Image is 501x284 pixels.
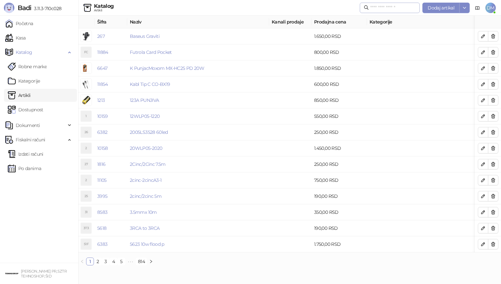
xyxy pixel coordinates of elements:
[97,97,105,103] a: 1213
[8,74,40,87] a: Kategorije
[311,76,367,92] td: 600,00 RSD
[102,258,110,265] li: 3
[136,258,147,265] a: 814
[147,258,155,265] button: right
[97,129,107,135] a: 6382
[16,119,40,132] span: Dokumenti
[269,16,311,28] th: Kanali prodaje
[127,156,269,172] td: 2Cinc/2Cinc 7.5m
[311,28,367,44] td: 1.650,00 RSD
[16,46,32,59] span: Katalog
[149,260,153,263] span: right
[97,145,108,151] a: 10158
[130,81,170,87] a: Kabl Tip C CO-BX19
[78,258,86,265] button: left
[97,33,105,39] a: 267
[130,49,172,55] a: Futrola Card Pocket
[130,225,159,231] a: 3RCA to 3RCA
[118,258,125,265] a: 5
[94,9,114,12] div: Artikli
[81,143,91,153] div: 2
[130,241,164,247] a: 5623 10w flood p
[130,113,159,119] a: 12WLP05-1220
[311,188,367,204] td: 190,00 RSD
[125,258,136,265] span: •••
[94,258,101,265] a: 2
[97,161,105,167] a: 1816
[127,60,269,76] td: K PunjacMoxom MX-HC25 PD 20W
[311,108,367,124] td: 550,00 RSD
[127,236,269,252] td: 5623 10w flood p
[81,159,91,169] div: 27
[31,6,61,11] span: 3.11.3-710c028
[127,108,269,124] td: 12WLP05-1220
[8,148,43,161] a: Izdati računi
[97,65,107,71] a: 6647
[311,124,367,140] td: 250,00 RSD
[127,124,269,140] td: 2005LS3528 60led
[472,3,483,13] a: Dokumentacija
[125,258,136,265] li: Sledećih 5 Strana
[5,17,33,30] a: Početna
[311,220,367,236] td: 190,00 RSD
[127,140,269,156] td: 20WLP05-2020
[311,140,367,156] td: 1.450,00 RSD
[428,5,454,11] span: Dodaj artikal
[130,193,161,199] a: 2cinc/2cinc 5m
[18,4,31,12] span: Badi
[127,44,269,60] td: Futrola Card Pocket
[127,204,269,220] td: 3.5mmx 10m
[4,3,14,13] img: Logo
[97,193,107,199] a: 3995
[81,127,91,137] div: 26
[81,175,91,185] div: 2
[5,31,25,44] a: Kasa
[422,3,460,13] button: Dodaj artikal
[311,236,367,252] td: 1.750,00 RSD
[110,258,117,265] a: 4
[130,129,168,135] a: 2005LS3528 60led
[86,258,94,265] a: 1
[130,161,166,167] a: 2Cinc/2Cinc 7.5m
[78,258,86,265] li: Prethodna strana
[370,18,500,25] span: Kategorije
[8,89,31,102] a: ArtikliArtikli
[97,113,108,119] a: 10159
[94,4,114,9] div: Katalog
[130,33,159,39] a: Baseus Graviti
[130,97,159,103] a: 123A PUNJIVA
[130,177,161,183] a: 2cinc-2cincA3-1
[83,4,91,12] img: Artikli
[311,204,367,220] td: 350,00 RSD
[311,172,367,188] td: 750,00 RSD
[130,65,204,71] a: K PunjacMoxom MX-HC25 PD 20W
[97,225,106,231] a: 5618
[311,92,367,108] td: 850,00 RSD
[127,188,269,204] td: 2cinc/2cinc 5m
[130,145,162,151] a: 20WLP05-2020
[311,156,367,172] td: 250,00 RSD
[8,103,43,116] a: Dostupnost
[81,223,91,233] div: 3T3
[311,16,367,28] th: Prodajna cena
[81,191,91,201] div: 25
[127,28,269,44] td: Baseus Graviti
[81,239,91,249] div: 51F
[97,81,108,87] a: 11854
[127,92,269,108] td: 123A PUNJIVA
[8,162,41,175] a: Po danima
[97,177,107,183] a: 11105
[127,76,269,92] td: Kabl Tip C CO-BX19
[81,47,91,57] div: FC
[5,267,18,280] img: 64x64-companyLogo-68805acf-9e22-4a20-bcb3-9756868d3d19.jpeg
[81,111,91,121] div: 1
[311,44,367,60] td: 800,00 RSD
[127,220,269,236] td: 3RCA to 3RCA
[130,209,157,215] a: 3.5mmx 10m
[127,16,269,28] th: Naziv
[81,207,91,217] div: 31
[117,258,125,265] li: 5
[80,260,84,263] span: left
